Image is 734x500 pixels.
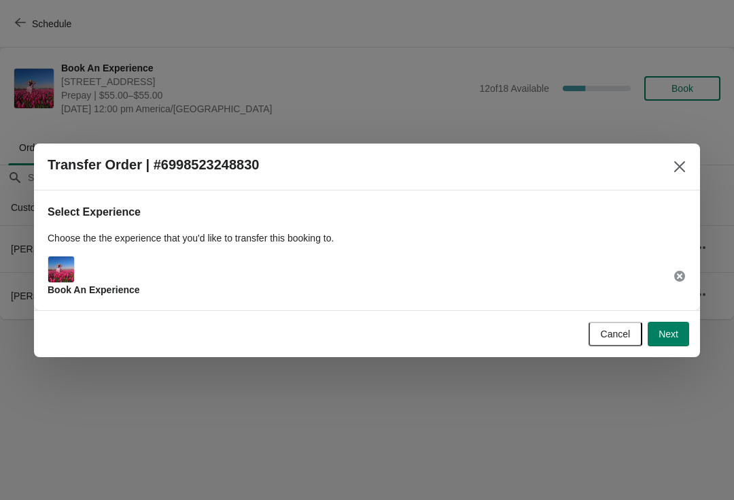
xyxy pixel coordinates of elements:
button: Next [648,322,689,346]
img: Main Experience Image [48,256,74,282]
span: Next [659,329,678,339]
span: Book An Experience [48,284,140,295]
h2: Transfer Order | #6998523248830 [48,157,259,173]
button: Cancel [589,322,643,346]
button: Close [667,154,692,179]
span: Cancel [601,329,631,339]
h2: Select Experience [48,204,686,220]
p: Choose the the experience that you'd like to transfer this booking to. [48,231,686,245]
